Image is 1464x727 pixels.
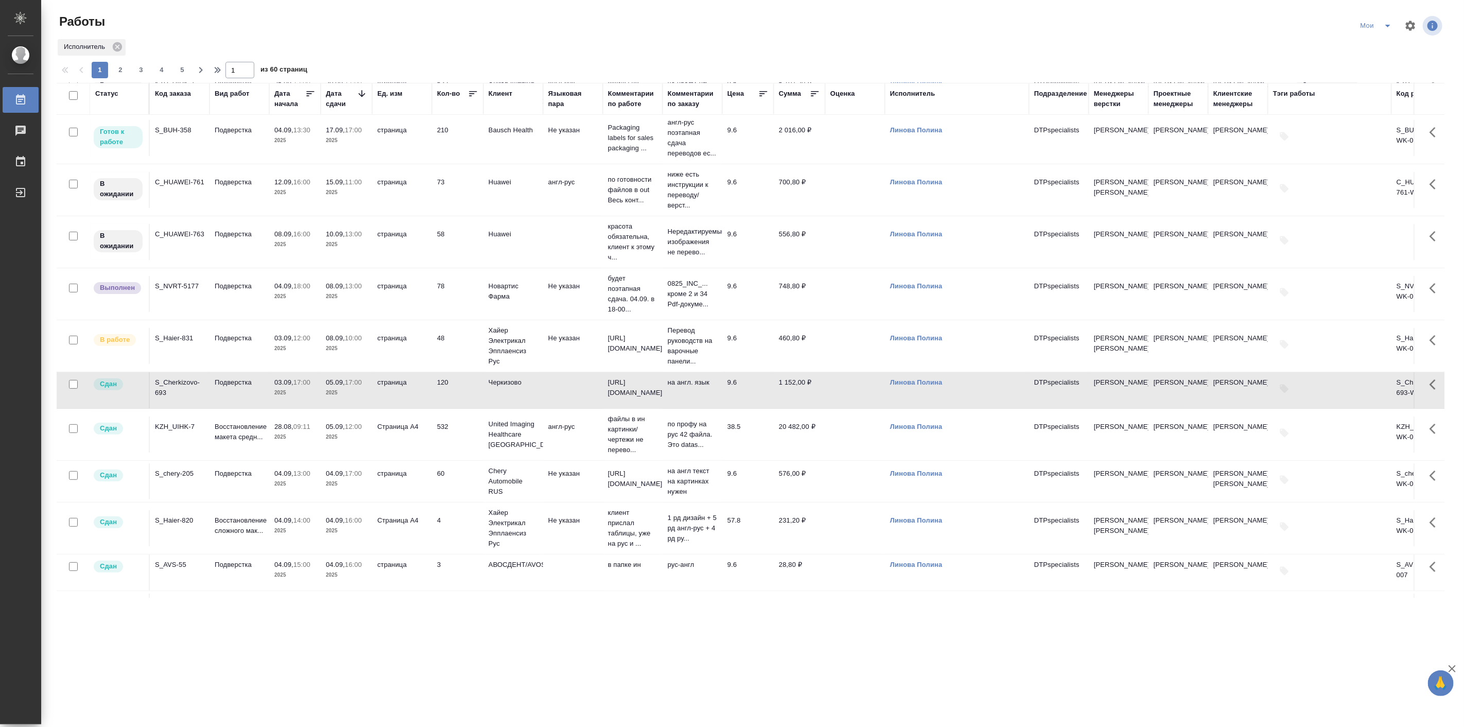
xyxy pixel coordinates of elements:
[1423,372,1448,397] button: Здесь прячутся важные кнопки
[215,515,264,536] p: Восстановление сложного мак...
[489,508,538,549] p: Хайер Электрикал Эпплаенсиз Рус
[668,279,717,309] p: 0825_INC_... кроме 2 и 34 Pdf-докуме...
[100,179,136,199] p: В ожидании
[1391,417,1451,453] td: KZH_UIHK-7-WK-015
[543,276,603,312] td: Не указан
[372,276,432,312] td: страница
[432,510,483,546] td: 4
[722,372,774,408] td: 9.6
[1029,417,1089,453] td: DTPspecialists
[372,594,432,630] td: шт
[722,463,774,499] td: 9.6
[215,229,264,239] p: Подверстка
[1423,594,1448,618] button: Здесь прячутся важные кнопки
[274,570,316,580] p: 2025
[1423,417,1448,441] button: Здесь прячутся важные кнопки
[1423,16,1444,36] span: Посмотреть информацию
[100,127,136,147] p: Готов к работе
[1273,515,1296,538] button: Добавить тэги
[260,63,307,78] span: из 60 страниц
[1423,555,1448,579] button: Здесь прячутся важные кнопки
[215,560,264,570] p: Подверстка
[489,177,538,187] p: Huawei
[1423,328,1448,353] button: Здесь прячутся важные кнопки
[100,470,117,480] p: Сдан
[215,281,264,291] p: Подверстка
[274,432,316,442] p: 2025
[345,126,362,134] p: 17:00
[1094,377,1143,388] p: [PERSON_NAME]
[1432,672,1450,694] span: 🙏
[608,221,657,263] p: красота обязательна, клиент к этому ч...
[1273,333,1296,356] button: Добавить тэги
[155,229,204,239] div: C_HUAWEI-763
[274,470,293,477] p: 04.09,
[326,343,367,354] p: 2025
[274,516,293,524] p: 04.09,
[1357,18,1398,34] div: split button
[489,377,538,388] p: Черкизово
[722,555,774,591] td: 9.6
[489,466,538,497] p: Chery Automobile RUS
[668,117,717,159] p: англ-рус поэтапная сдача переводов ес...
[93,422,144,436] div: Менеджер проверил работу исполнителя, передает ее на следующий этап
[1208,417,1268,453] td: [PERSON_NAME]
[274,178,293,186] p: 12.09,
[326,570,367,580] p: 2025
[293,423,310,430] p: 09:11
[155,89,191,99] div: Код заказа
[100,561,117,572] p: Сдан
[1029,510,1089,546] td: DTPspecialists
[326,423,345,430] p: 05.09,
[155,377,204,398] div: S_Cherkizovo-693
[93,560,144,574] div: Менеджер проверил работу исполнителя, передает ее на следующий этап
[372,463,432,499] td: страница
[1148,276,1208,312] td: [PERSON_NAME]
[1273,89,1315,99] div: Тэги работы
[1398,13,1423,38] span: Настроить таблицу
[543,172,603,208] td: англ-рус
[372,372,432,408] td: страница
[774,120,825,156] td: 2 016,00 ₽
[93,469,144,482] div: Менеджер проверил работу исполнителя, передает ее на следующий этап
[326,388,367,398] p: 2025
[345,282,362,290] p: 13:00
[1029,372,1089,408] td: DTPspecialists
[58,39,126,56] div: Исполнитель
[326,230,345,238] p: 10.09,
[543,328,603,364] td: Не указан
[345,423,362,430] p: 12:00
[1094,177,1143,198] p: [PERSON_NAME], [PERSON_NAME]
[100,423,117,434] p: Сдан
[890,89,935,99] div: Исполнитель
[274,479,316,489] p: 2025
[326,479,367,489] p: 2025
[1423,172,1448,197] button: Здесь прячутся важные кнопки
[274,282,293,290] p: 04.09,
[608,123,657,153] p: Packaging labels for sales packaging ...
[93,281,144,295] div: Исполнитель завершил работу
[1428,670,1454,696] button: 🙏
[372,555,432,591] td: страница
[1029,328,1089,364] td: DTPspecialists
[668,169,717,211] p: ниже есть инструкции к переводу/верст...
[1273,177,1296,200] button: Добавить тэги
[155,560,204,570] div: S_AVS-55
[774,510,825,546] td: 231,20 ₽
[543,594,603,630] td: Не указан
[372,120,432,156] td: страница
[293,378,310,386] p: 17:00
[1391,120,1451,156] td: S_BUH-358-WK-015
[93,177,144,201] div: Исполнитель назначен, приступать к работе пока рано
[1423,276,1448,301] button: Здесь прячутся важные кнопки
[774,555,825,591] td: 28,80 ₽
[215,125,264,135] p: Подверстка
[722,328,774,364] td: 9.6
[1391,463,1451,499] td: S_chery-205-WK-009
[293,178,310,186] p: 16:00
[1094,333,1143,354] p: [PERSON_NAME], [PERSON_NAME]
[722,510,774,546] td: 57.8
[326,282,345,290] p: 08.09,
[274,239,316,250] p: 2025
[57,13,105,30] span: Работы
